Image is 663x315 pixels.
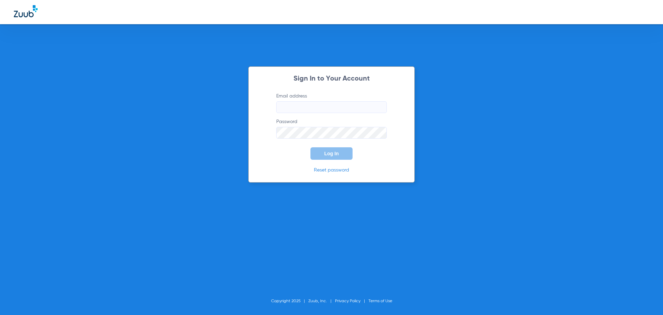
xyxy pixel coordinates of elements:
li: Copyright 2025 [271,298,308,305]
input: Email address [276,101,387,113]
a: Reset password [314,168,349,173]
label: Email address [276,93,387,113]
li: Zuub, Inc. [308,298,335,305]
a: Privacy Policy [335,299,361,303]
a: Terms of Use [368,299,392,303]
h2: Sign In to Your Account [266,75,397,82]
img: Zuub Logo [14,5,38,17]
input: Password [276,127,387,139]
button: Log In [310,147,353,160]
span: Log In [324,151,339,156]
label: Password [276,118,387,139]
